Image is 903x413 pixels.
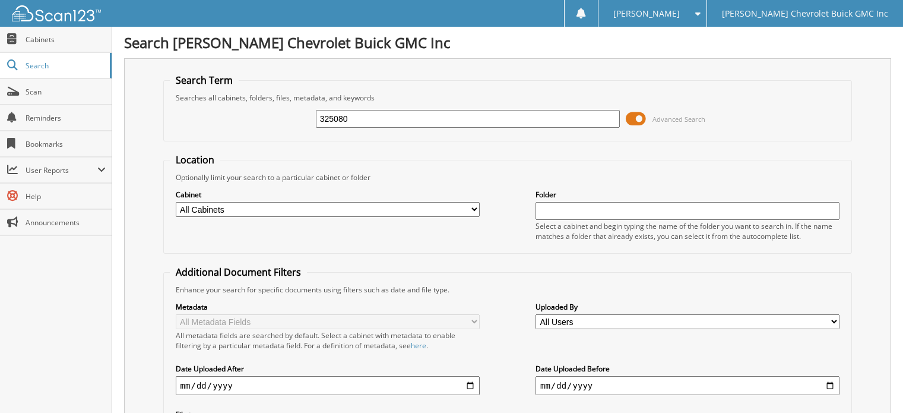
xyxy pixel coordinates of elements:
span: [PERSON_NAME] [613,10,680,17]
label: Uploaded By [536,302,839,312]
a: here [411,341,426,351]
legend: Search Term [170,74,239,87]
label: Cabinet [176,190,480,200]
span: Bookmarks [26,139,106,149]
label: Folder [536,190,839,200]
span: Reminders [26,113,106,123]
span: Search [26,61,104,71]
div: Optionally limit your search to a particular cabinet or folder [170,172,846,182]
span: User Reports [26,165,97,175]
legend: Location [170,153,220,166]
span: Announcements [26,217,106,228]
label: Metadata [176,302,480,312]
span: Scan [26,87,106,97]
span: Cabinets [26,34,106,45]
span: Help [26,191,106,201]
span: [PERSON_NAME] Chevrolet Buick GMC Inc [722,10,888,17]
input: start [176,376,480,395]
h1: Search [PERSON_NAME] Chevrolet Buick GMC Inc [124,33,891,52]
span: Advanced Search [652,115,705,124]
label: Date Uploaded Before [536,364,839,374]
label: Date Uploaded After [176,364,480,374]
div: All metadata fields are searched by default. Select a cabinet with metadata to enable filtering b... [176,330,480,351]
input: end [536,376,839,395]
div: Select a cabinet and begin typing the name of the folder you want to search in. If the name match... [536,221,839,241]
legend: Additional Document Filters [170,266,307,279]
div: Searches all cabinets, folders, files, metadata, and keywords [170,93,846,103]
div: Enhance your search for specific documents using filters such as date and file type. [170,285,846,295]
img: scan123-logo-white.svg [12,5,101,21]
